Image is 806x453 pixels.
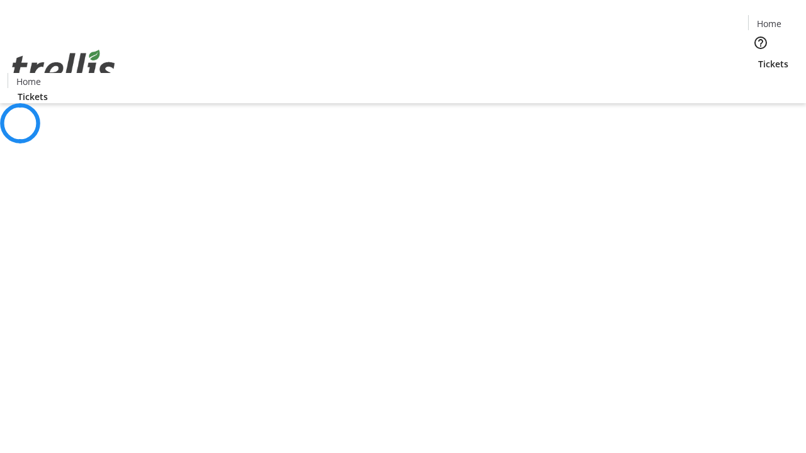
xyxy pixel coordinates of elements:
span: Home [757,17,781,30]
span: Tickets [18,90,48,103]
a: Tickets [8,90,58,103]
span: Home [16,75,41,88]
img: Orient E2E Organization YEeFUxQwnB's Logo [8,36,120,99]
a: Home [8,75,48,88]
span: Tickets [758,57,788,70]
a: Tickets [748,57,798,70]
button: Help [748,30,773,55]
a: Home [749,17,789,30]
button: Cart [748,70,773,96]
